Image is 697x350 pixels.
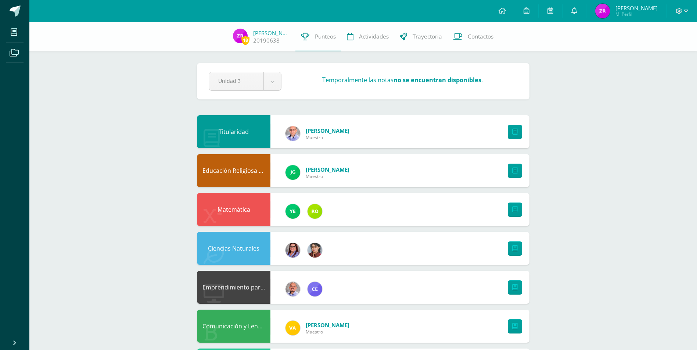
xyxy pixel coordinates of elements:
div: Matemática [197,193,270,226]
span: Actividades [359,33,389,40]
a: Actividades [341,22,394,51]
img: 53ebae3843709d0b88523289b497d643.png [308,204,322,219]
span: Maestro [306,134,349,141]
div: Ciencias Naturales [197,232,270,265]
a: 20190638 [253,37,280,44]
a: Punteos [295,22,341,51]
span: Trayectoria [413,33,442,40]
img: 62738a800ecd8b6fa95d10d0b85c3dbc.png [308,243,322,258]
span: Punteos [315,33,336,40]
img: 7a51f661b91fc24d84d05607a94bba63.png [308,282,322,296]
div: Educación Religiosa Escolar [197,154,270,187]
span: [PERSON_NAME] [306,127,349,134]
span: Contactos [468,33,493,40]
img: fda4ebce342fd1e8b3b59cfba0d95288.png [285,243,300,258]
h3: Temporalmente las notas . [322,76,483,84]
div: Comunicación y Lenguaje, Idioma Español [197,310,270,343]
img: f4ddca51a09d81af1cee46ad6847c426.png [285,282,300,296]
span: [PERSON_NAME] [306,321,349,329]
img: 3da61d9b1d2c0c7b8f7e89c78bbce001.png [285,165,300,180]
span: Maestro [306,173,349,179]
img: fd93c6619258ae32e8e829e8701697bb.png [285,204,300,219]
span: Mi Perfil [615,11,658,17]
span: [PERSON_NAME] [615,4,658,12]
span: 18 [241,36,249,45]
img: 636fc591f85668e7520e122fec75fd4f.png [285,126,300,141]
a: Unidad 3 [209,72,281,90]
a: [PERSON_NAME] [253,29,290,37]
img: 314c83a13d511668af890d3be5d763a3.png [233,29,248,43]
a: Contactos [448,22,499,51]
span: Unidad 3 [218,72,254,90]
span: Maestro [306,329,349,335]
img: 78707b32dfccdab037c91653f10936d8.png [285,321,300,335]
div: Titularidad [197,115,270,148]
span: [PERSON_NAME] [306,166,349,173]
strong: no se encuentran disponibles [394,76,481,84]
img: 314c83a13d511668af890d3be5d763a3.png [595,4,610,18]
a: Trayectoria [394,22,448,51]
div: Emprendimiento para la Productividad y Robótica [197,271,270,304]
